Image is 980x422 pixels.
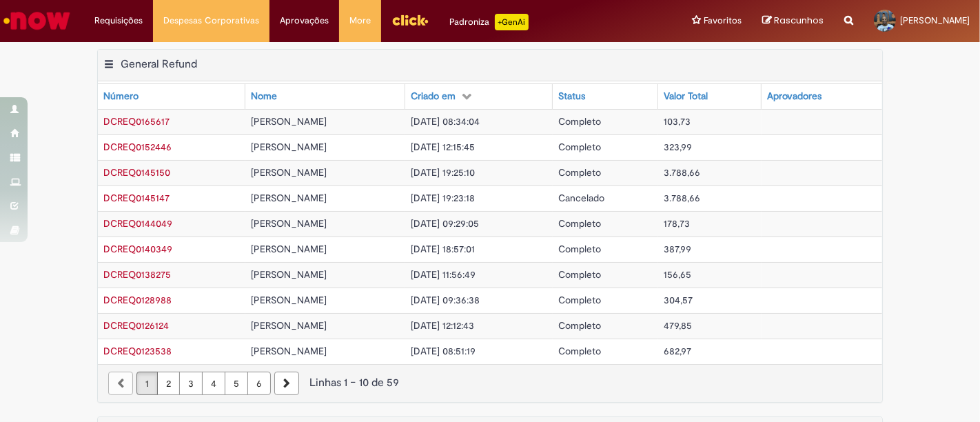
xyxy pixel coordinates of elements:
span: Aprovações [280,14,329,28]
span: Favoritos [704,14,742,28]
span: 3.788,66 [664,166,700,179]
div: Padroniza [449,14,529,30]
span: Completo [558,217,601,230]
a: Página 2 [157,372,180,395]
span: [DATE] 18:57:01 [411,243,475,255]
span: [DATE] 12:12:43 [411,319,474,332]
a: Próxima página [274,372,299,395]
a: Página 4 [202,372,225,395]
span: Completo [558,345,601,357]
span: [PERSON_NAME] [251,141,327,153]
span: [PERSON_NAME] [900,14,970,26]
span: 178,73 [664,217,690,230]
span: Completo [558,141,601,153]
span: Completo [558,115,601,128]
span: Completo [558,243,601,255]
div: Criado em [411,90,456,103]
div: Número [103,90,139,103]
span: DCREQ0152446 [103,141,172,153]
span: 682,97 [664,345,691,357]
span: [PERSON_NAME] [251,294,327,306]
span: DCREQ0165617 [103,115,170,128]
span: Completo [558,319,601,332]
a: Abrir Registro: DCREQ0145147 [103,192,170,204]
span: [PERSON_NAME] [251,243,327,255]
div: Status [558,90,585,103]
span: 387,99 [664,243,691,255]
div: Linhas 1 − 10 de 59 [108,375,872,391]
span: [DATE] 09:36:38 [411,294,480,306]
span: DCREQ0123538 [103,345,172,357]
a: Abrir Registro: DCREQ0128988 [103,294,172,306]
a: Abrir Registro: DCREQ0144049 [103,217,172,230]
a: Página 5 [225,372,248,395]
span: DCREQ0126124 [103,319,169,332]
a: Abrir Registro: DCREQ0126124 [103,319,169,332]
span: DCREQ0128988 [103,294,172,306]
span: 156,65 [664,268,691,281]
span: DCREQ0140349 [103,243,172,255]
span: Requisições [94,14,143,28]
span: Despesas Corporativas [163,14,259,28]
span: [PERSON_NAME] [251,268,327,281]
a: Abrir Registro: DCREQ0165617 [103,115,170,128]
a: Abrir Registro: DCREQ0123538 [103,345,172,357]
span: DCREQ0145150 [103,166,170,179]
span: [DATE] 08:51:19 [411,345,476,357]
div: Valor Total [664,90,708,103]
span: [PERSON_NAME] [251,345,327,357]
span: Cancelado [558,192,604,204]
span: DCREQ0144049 [103,217,172,230]
span: Completo [558,166,601,179]
span: [PERSON_NAME] [251,166,327,179]
h2: General Refund [121,57,197,71]
span: [DATE] 08:34:04 [411,115,480,128]
span: 479,85 [664,319,692,332]
span: Completo [558,294,601,306]
nav: paginação [98,364,882,402]
span: 103,73 [664,115,691,128]
button: General Refund Menu de contexto [103,57,114,75]
span: [DATE] 12:15:45 [411,141,475,153]
a: Abrir Registro: DCREQ0145150 [103,166,170,179]
a: Página 3 [179,372,203,395]
span: DCREQ0138275 [103,268,171,281]
span: [PERSON_NAME] [251,319,327,332]
span: Completo [558,268,601,281]
img: click_logo_yellow_360x200.png [391,10,429,30]
span: 304,57 [664,294,693,306]
a: Abrir Registro: DCREQ0140349 [103,243,172,255]
span: [PERSON_NAME] [251,115,327,128]
span: DCREQ0145147 [103,192,170,204]
a: Página 1 [136,372,158,395]
span: [DATE] 19:25:10 [411,166,475,179]
span: [DATE] 09:29:05 [411,217,479,230]
p: +GenAi [495,14,529,30]
a: Abrir Registro: DCREQ0138275 [103,268,171,281]
span: [DATE] 19:23:18 [411,192,475,204]
div: Nome [251,90,277,103]
span: [PERSON_NAME] [251,217,327,230]
span: [PERSON_NAME] [251,192,327,204]
a: Página 6 [247,372,271,395]
span: [DATE] 11:56:49 [411,268,476,281]
a: Rascunhos [762,14,824,28]
span: More [349,14,371,28]
img: ServiceNow [1,7,72,34]
span: 323,99 [664,141,692,153]
a: Abrir Registro: DCREQ0152446 [103,141,172,153]
div: Aprovadores [767,90,821,103]
span: Rascunhos [774,14,824,27]
span: 3.788,66 [664,192,700,204]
